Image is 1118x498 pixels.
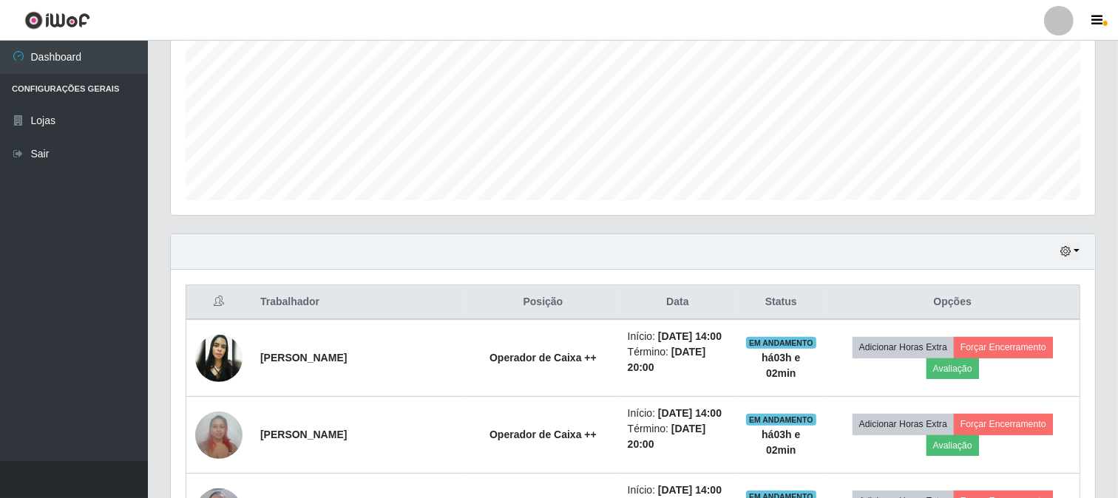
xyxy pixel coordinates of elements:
[853,337,954,358] button: Adicionar Horas Extra
[489,429,597,440] strong: Operador de Caixa ++
[762,352,800,379] strong: há 03 h e 02 min
[658,407,722,419] time: [DATE] 14:00
[628,482,728,498] li: Início:
[746,414,816,426] span: EM ANDAMENTO
[489,352,597,364] strong: Operador de Caixa ++
[762,429,800,456] strong: há 03 h e 02 min
[24,11,90,30] img: CoreUI Logo
[195,335,243,382] img: 1616161514229.jpeg
[628,344,728,375] li: Término:
[260,429,347,440] strong: [PERSON_NAME]
[251,285,467,320] th: Trabalhador
[926,435,979,456] button: Avaliação
[954,414,1053,434] button: Forçar Encerramento
[658,484,722,496] time: [DATE] 14:00
[260,352,347,364] strong: [PERSON_NAME]
[825,285,1080,320] th: Opções
[746,337,816,349] span: EM ANDAMENTO
[628,329,728,344] li: Início:
[195,403,243,466] img: 1722880664865.jpeg
[926,358,979,379] button: Avaliação
[628,421,728,452] li: Término:
[954,337,1053,358] button: Forçar Encerramento
[619,285,736,320] th: Data
[736,285,825,320] th: Status
[658,330,722,342] time: [DATE] 14:00
[467,285,619,320] th: Posição
[628,406,728,421] li: Início:
[853,414,954,434] button: Adicionar Horas Extra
